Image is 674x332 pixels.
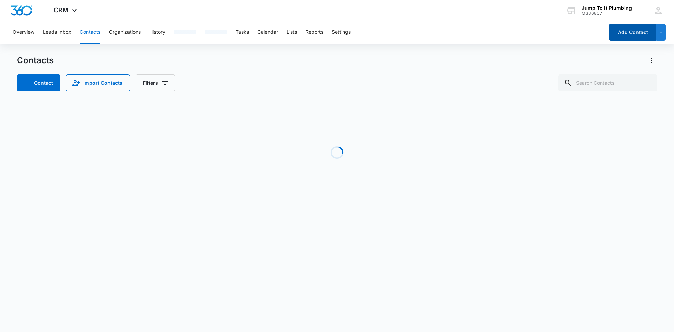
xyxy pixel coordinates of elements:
[257,21,278,44] button: Calendar
[582,5,632,11] div: account name
[43,21,71,44] button: Leads Inbox
[136,74,175,91] button: Filters
[558,74,657,91] input: Search Contacts
[80,21,100,44] button: Contacts
[54,6,68,14] span: CRM
[13,21,34,44] button: Overview
[646,55,657,66] button: Actions
[332,21,351,44] button: Settings
[609,24,656,41] button: Add Contact
[149,21,165,44] button: History
[305,21,323,44] button: Reports
[236,21,249,44] button: Tasks
[582,11,632,16] div: account id
[109,21,141,44] button: Organizations
[286,21,297,44] button: Lists
[17,55,54,66] h1: Contacts
[17,74,60,91] button: Add Contact
[66,74,130,91] button: Import Contacts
